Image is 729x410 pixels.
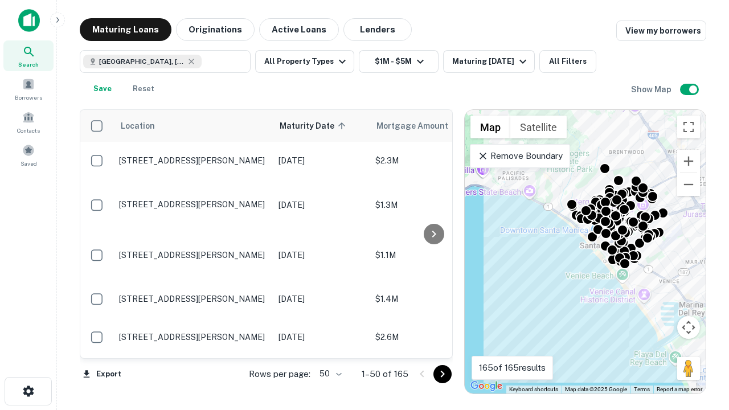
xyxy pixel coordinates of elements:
span: Search [18,60,39,69]
span: Borrowers [15,93,42,102]
th: Mortgage Amount [370,110,495,142]
div: 50 [315,366,343,382]
span: Maturity Date [280,119,349,133]
button: Map camera controls [677,316,700,339]
span: Mortgage Amount [376,119,463,133]
button: Keyboard shortcuts [509,386,558,393]
button: Toggle fullscreen view [677,116,700,138]
p: 1–50 of 165 [362,367,408,381]
button: Zoom in [677,150,700,173]
p: [STREET_ADDRESS][PERSON_NAME] [119,250,267,260]
p: 165 of 165 results [479,361,546,375]
button: Show satellite imagery [510,116,567,138]
p: [STREET_ADDRESS][PERSON_NAME] [119,199,267,210]
button: Save your search to get updates of matches that match your search criteria. [84,77,121,100]
a: Saved [3,140,54,170]
button: Originations [176,18,255,41]
iframe: Chat Widget [672,319,729,374]
span: [GEOGRAPHIC_DATA], [GEOGRAPHIC_DATA], [GEOGRAPHIC_DATA] [99,56,185,67]
button: Maturing Loans [80,18,171,41]
th: Maturity Date [273,110,370,142]
img: Google [468,379,505,393]
p: [STREET_ADDRESS][PERSON_NAME] [119,294,267,304]
button: Reset [125,77,162,100]
a: View my borrowers [616,20,706,41]
p: [DATE] [279,199,364,211]
div: Maturing [DATE] [452,55,530,68]
button: Lenders [343,18,412,41]
button: Zoom out [677,173,700,196]
p: [DATE] [279,331,364,343]
p: $1.1M [375,249,489,261]
a: Borrowers [3,73,54,104]
p: $1.3M [375,199,489,211]
p: $2.6M [375,331,489,343]
p: $2.3M [375,154,489,167]
h6: Show Map [631,83,673,96]
span: Saved [21,159,37,168]
button: All Filters [539,50,596,73]
a: Terms [634,386,650,392]
th: Location [113,110,273,142]
span: Contacts [17,126,40,135]
a: Search [3,40,54,71]
button: Export [80,366,124,383]
div: 0 0 [465,110,706,393]
button: All Property Types [255,50,354,73]
a: Contacts [3,106,54,137]
button: $1M - $5M [359,50,439,73]
p: [DATE] [279,249,364,261]
span: Location [120,119,155,133]
p: Rows per page: [249,367,310,381]
p: [DATE] [279,154,364,167]
p: [DATE] [279,293,364,305]
button: Maturing [DATE] [443,50,535,73]
img: capitalize-icon.png [18,9,40,32]
a: Report a map error [657,386,702,392]
button: Show street map [470,116,510,138]
p: Remove Boundary [477,149,562,163]
p: $1.4M [375,293,489,305]
button: Go to next page [433,365,452,383]
a: Open this area in Google Maps (opens a new window) [468,379,505,393]
p: [STREET_ADDRESS][PERSON_NAME] [119,155,267,166]
span: Map data ©2025 Google [565,386,627,392]
p: [STREET_ADDRESS][PERSON_NAME] [119,332,267,342]
button: Active Loans [259,18,339,41]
